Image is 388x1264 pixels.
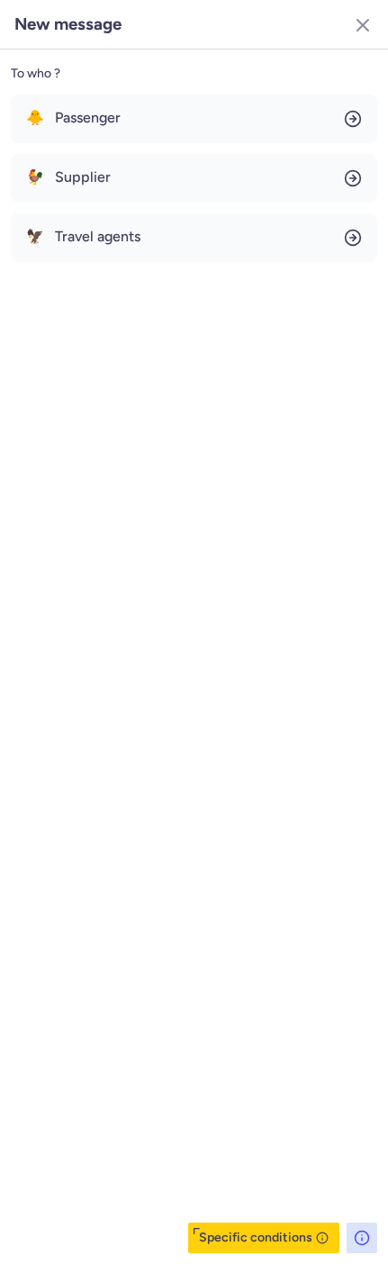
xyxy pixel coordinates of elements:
button: 🐓Supplier [11,154,377,203]
span: 🐥 [26,110,44,126]
span: 🦅 [26,229,44,245]
button: 🐥Passenger [11,95,377,143]
h3: New message [14,14,122,34]
button: Specific conditions [188,1223,339,1253]
span: Travel agents [55,229,140,245]
span: To who ? [11,60,60,87]
span: Supplier [55,169,111,185]
button: 🦅Travel agents [11,213,377,262]
span: 🐓 [26,169,44,185]
span: Passenger [55,110,121,126]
